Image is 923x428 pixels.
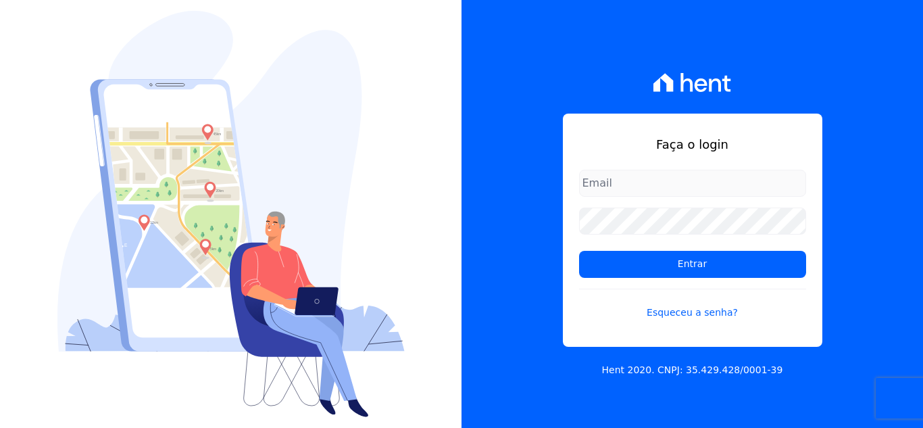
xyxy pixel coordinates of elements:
h1: Faça o login [579,135,806,153]
a: Esqueceu a senha? [579,289,806,320]
input: Entrar [579,251,806,278]
input: Email [579,170,806,197]
img: Login [57,11,405,417]
p: Hent 2020. CNPJ: 35.429.428/0001-39 [602,363,783,377]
